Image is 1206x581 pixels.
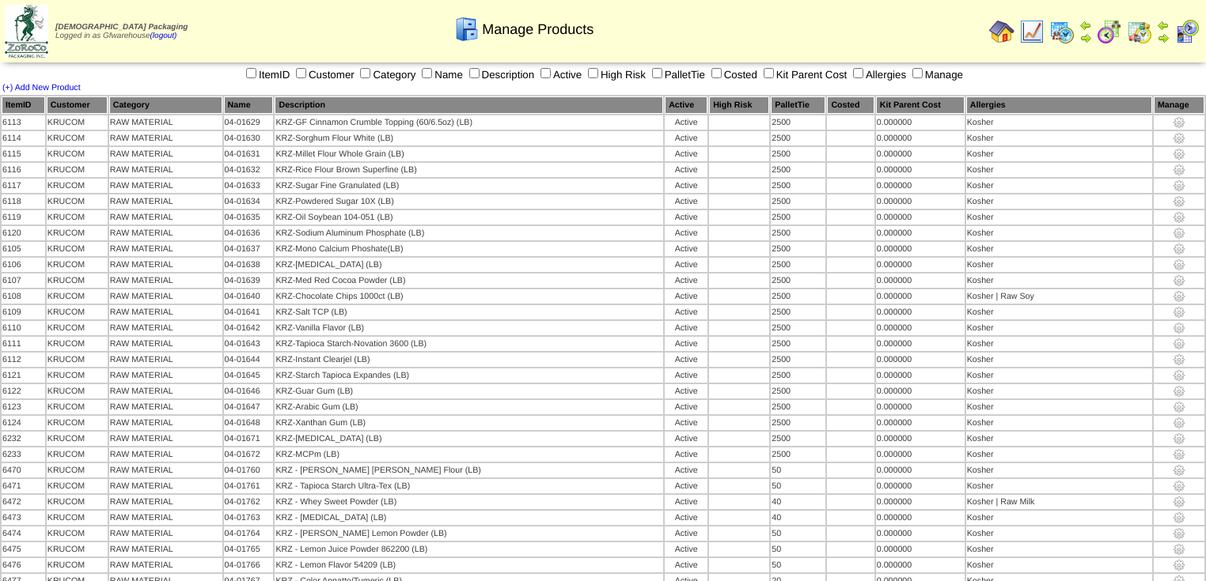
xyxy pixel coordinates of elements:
td: 0.000000 [876,179,965,193]
td: 6114 [2,131,45,145]
td: RAW MATERIAL [109,179,222,193]
td: RAW MATERIAL [109,210,222,224]
div: Active [666,197,707,206]
td: RAW MATERIAL [109,305,222,319]
td: RAW MATERIAL [109,432,222,446]
td: 6233 [2,447,45,462]
td: 0.000000 [876,432,965,446]
img: settings.gif [1173,559,1185,572]
td: 04-01629 [224,115,274,130]
td: Kosher [966,416,1152,430]
img: settings.gif [1173,369,1185,382]
td: 2500 [771,179,825,193]
td: 04-01760 [224,463,274,477]
td: 6113 [2,115,45,130]
img: calendarblend.gif [1097,19,1122,44]
td: 0.000000 [876,226,965,240]
td: KRUCOM [47,147,108,161]
th: Costed [827,96,874,114]
label: Description [466,69,535,81]
td: RAW MATERIAL [109,131,222,145]
div: Active [666,371,707,380]
input: PalletTie [652,68,662,78]
img: settings.gif [1173,164,1185,176]
td: 0.000000 [876,289,965,304]
th: Category [109,96,222,114]
td: 0.000000 [876,131,965,145]
td: 04-01637 [224,242,274,256]
td: KRZ-Instant Clearjel (LB) [275,353,663,367]
td: 6107 [2,274,45,288]
td: 50 [771,463,825,477]
label: Allergies [850,69,906,81]
td: RAW MATERIAL [109,463,222,477]
img: settings.gif [1173,274,1185,287]
td: 6118 [2,194,45,209]
td: 04-01632 [224,163,274,177]
div: Active [666,260,707,270]
input: Customer [296,68,306,78]
td: 0.000000 [876,337,965,351]
td: 0.000000 [876,194,965,209]
input: Allergies [853,68,863,78]
div: Active [666,450,707,459]
td: 04-01641 [224,305,274,319]
td: 04-01631 [224,147,274,161]
td: 2500 [771,321,825,335]
div: Active [666,339,707,349]
td: RAW MATERIAL [109,400,222,414]
td: 04-01633 [224,179,274,193]
td: 6111 [2,337,45,351]
td: RAW MATERIAL [109,368,222,383]
td: 2500 [771,305,825,319]
div: Active [666,434,707,443]
td: 0.000000 [876,353,965,367]
td: KRZ-Chocolate Chips 1000ct (LB) [275,289,663,304]
td: 0.000000 [876,274,965,288]
td: KRZ-Millet Flour Whole Grain (LB) [275,147,663,161]
td: RAW MATERIAL [109,321,222,335]
div: Active [666,387,707,396]
td: 04-01635 [224,210,274,224]
td: 2500 [771,194,825,209]
label: High Risk [585,69,646,81]
img: settings.gif [1173,511,1185,524]
td: 6121 [2,368,45,383]
td: KRZ-Powdered Sugar 10X (LB) [275,194,663,209]
label: Customer [293,69,355,81]
td: Kosher | Raw Soy [966,289,1152,304]
img: settings.gif [1173,543,1185,556]
td: Kosher [966,432,1152,446]
td: Kosher [966,321,1152,335]
td: RAW MATERIAL [109,384,222,398]
td: KRUCOM [47,432,108,446]
td: 6108 [2,289,45,304]
img: settings.gif [1173,401,1185,413]
td: 0.000000 [876,416,965,430]
img: settings.gif [1173,195,1185,208]
td: KRUCOM [47,131,108,145]
td: Kosher [966,274,1152,288]
td: KRZ-Tapioca Starch-Novation 3600 (LB) [275,337,663,351]
td: 0.000000 [876,463,965,477]
td: 2500 [771,400,825,414]
img: settings.gif [1173,448,1185,461]
td: RAW MATERIAL [109,147,222,161]
div: Active [666,149,707,159]
td: RAW MATERIAL [109,289,222,304]
img: home.gif [989,19,1014,44]
img: settings.gif [1173,322,1185,334]
td: 04-01672 [224,447,274,462]
label: ItemID [243,69,290,81]
td: 6115 [2,147,45,161]
td: KRUCOM [47,242,108,256]
img: settings.gif [1173,116,1185,129]
td: KRZ-[MEDICAL_DATA] (LB) [275,258,663,272]
td: KRUCOM [47,210,108,224]
td: Kosher [966,194,1152,209]
td: KRZ-Vanilla Flavor (LB) [275,321,663,335]
td: KRZ-Oil Soybean 104-051 (LB) [275,210,663,224]
td: Kosher [966,400,1152,414]
td: 6124 [2,416,45,430]
div: Active [666,355,707,364]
